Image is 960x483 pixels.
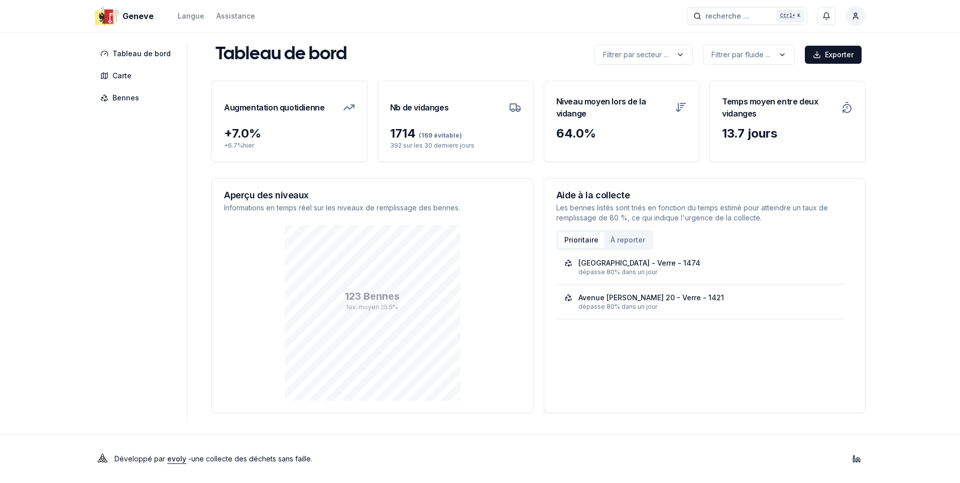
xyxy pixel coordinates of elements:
[564,258,835,276] a: [GEOGRAPHIC_DATA] - Verre - 1474dépasse 80% dans un jour
[224,93,324,122] h3: Augmentation quotidienne
[215,45,347,65] h1: Tableau de bord
[558,232,605,248] button: Prioritaire
[178,11,204,21] div: Langue
[112,49,171,59] span: Tableau de bord
[390,142,521,150] p: 392 sur les 30 derniers jours
[687,7,807,25] button: recherche ...Ctrl+K
[224,142,355,150] p: + 6.7 % hier
[578,258,700,268] div: [GEOGRAPHIC_DATA] - Verre - 1474
[578,303,835,311] div: dépasse 80% dans un jour
[578,268,835,276] div: dépasse 80% dans un jour
[722,126,853,142] div: 13.7 jours
[594,45,693,65] button: label
[564,293,835,311] a: Avenue [PERSON_NAME] 20 - Verre - 1421dépasse 80% dans un jour
[711,50,770,60] p: Filtrer par fluide ...
[112,93,139,103] span: Bennes
[224,203,521,213] p: Informations en temps réel sur les niveaux de remplissage des bennes.
[390,93,448,122] h3: Nb de vidanges
[224,126,355,142] div: + 7.0 %
[178,10,204,22] button: Langue
[705,11,749,21] span: recherche ...
[224,191,521,200] h3: Aperçu des niveaux
[556,191,854,200] h3: Aide à la collecte
[216,10,255,22] a: Assistance
[703,45,795,65] button: label
[114,452,312,466] p: Développé par - une collecte des déchets sans faille .
[603,50,668,60] p: Filtrer par secteur ...
[94,4,118,28] img: Geneve Logo
[167,454,186,463] a: evoly
[390,126,521,142] div: 1714
[605,232,651,248] button: À reporter
[722,93,835,122] h3: Temps moyen entre deux vidanges
[112,71,132,81] span: Carte
[416,132,462,139] span: (169 évitable)
[123,10,154,22] span: Geneve
[94,45,181,63] a: Tableau de bord
[578,293,724,303] div: Avenue [PERSON_NAME] 20 - Verre - 1421
[94,10,158,22] a: Geneve
[556,93,669,122] h3: Niveau moyen lors de la vidange
[556,203,854,223] p: Les bennes listés sont triés en fonction du temps estimé pour atteindre un taux de remplissage de...
[94,67,181,85] a: Carte
[805,46,862,64] button: Exporter
[556,126,687,142] div: 64.0 %
[94,89,181,107] a: Bennes
[94,451,110,467] img: Evoly Logo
